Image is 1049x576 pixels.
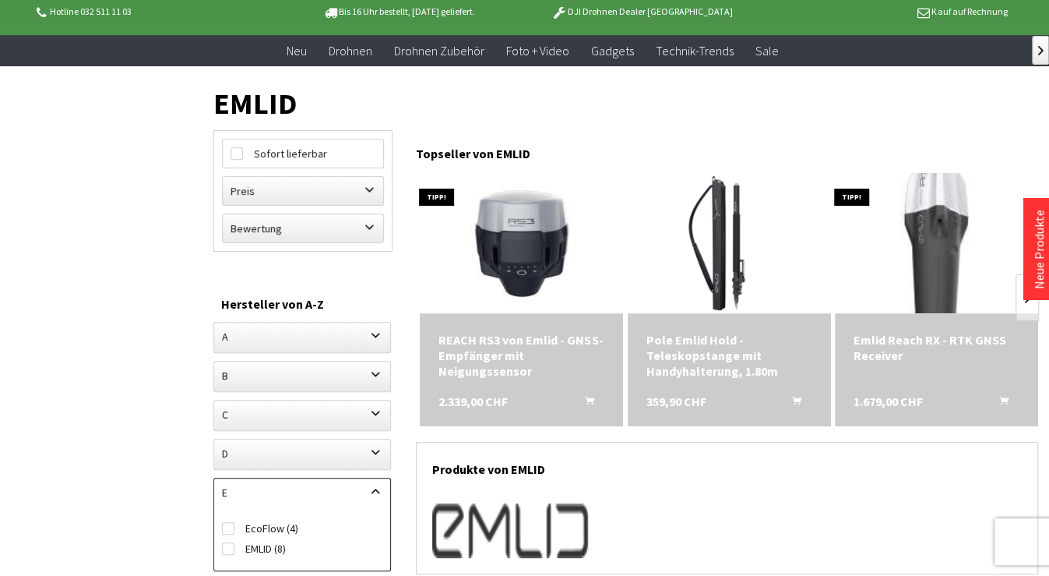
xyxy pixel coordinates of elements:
[276,35,318,67] a: Neu
[383,35,495,67] a: Drohnen Zubehör
[214,440,390,468] label: D
[1038,46,1044,55] span: 
[646,394,706,409] span: 359,90 CHF
[213,93,1038,115] h1: EMLID
[318,35,383,67] a: Drohnen
[755,43,779,58] span: Sale
[416,130,1038,169] div: Topseller von EMLID
[854,332,1019,363] div: Emlid Reach RX - RTK GNSS Receiver
[223,177,383,205] label: Preis
[432,504,588,558] img: EMLID
[214,362,390,390] label: B
[222,539,382,559] label: EMLID (8)
[221,294,385,314] div: Hersteller von A-Z
[495,35,580,67] a: Foto + Video
[214,323,390,351] label: A
[659,173,799,313] img: Pole Emlid Hold - Teleskopstange mit Handyhalterung, 1.80m
[287,43,307,58] span: Neu
[645,35,745,67] a: Technik-Trends
[764,2,1007,21] p: Kauf auf Rechnung
[222,518,382,539] label: EcoFlow (4)
[33,2,276,21] p: Hotline 032 511 11 03
[1031,210,1047,289] a: Neue Produkte
[214,479,390,507] label: E
[656,43,734,58] span: Technik-Trends
[854,332,1019,363] a: Emlid Reach RX - RTK GNSS Receiver 1.679,00 CHF In den Warenkorb
[646,332,812,379] div: Pole Emlid Hold - Teleskopstange mit Handyhalterung, 1.80m
[394,43,484,58] span: Drohnen Zubehör
[432,443,1022,488] h1: Produkte von EMLID
[838,145,1034,341] img: Emlid Reach RX - RTK GNSS Receiver
[506,43,569,58] span: Foto + Video
[854,394,923,409] span: 1.679,00 CHF
[329,43,372,58] span: Drohnen
[214,401,390,429] label: C
[773,394,811,414] button: In den Warenkorb
[646,332,812,379] a: Pole Emlid Hold - Teleskopstange mit Handyhalterung, 1.80m 359,90 CHF In den Warenkorb
[438,332,604,379] a: REACH RS3 von Emlid - GNSS-Empfänger mit Neigungssensor 2.339,00 CHF In den Warenkorb
[223,214,383,242] label: Bewertung
[580,35,645,67] a: Gadgets
[277,2,520,21] p: Bis 16 Uhr bestellt, [DATE] geliefert.
[438,394,508,409] span: 2.339,00 CHF
[438,332,604,379] div: REACH RS3 von Emlid - GNSS-Empfänger mit Neigungssensor
[223,140,383,168] label: Sofort lieferbar
[565,394,603,414] button: In den Warenkorb
[745,35,790,67] a: Sale
[520,2,763,21] p: DJI Drohnen Dealer [GEOGRAPHIC_DATA]
[591,43,634,58] span: Gadgets
[452,173,592,313] img: REACH RS3 von Emlid - GNSS-Empfänger mit Neigungssensor
[980,394,1018,414] button: In den Warenkorb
